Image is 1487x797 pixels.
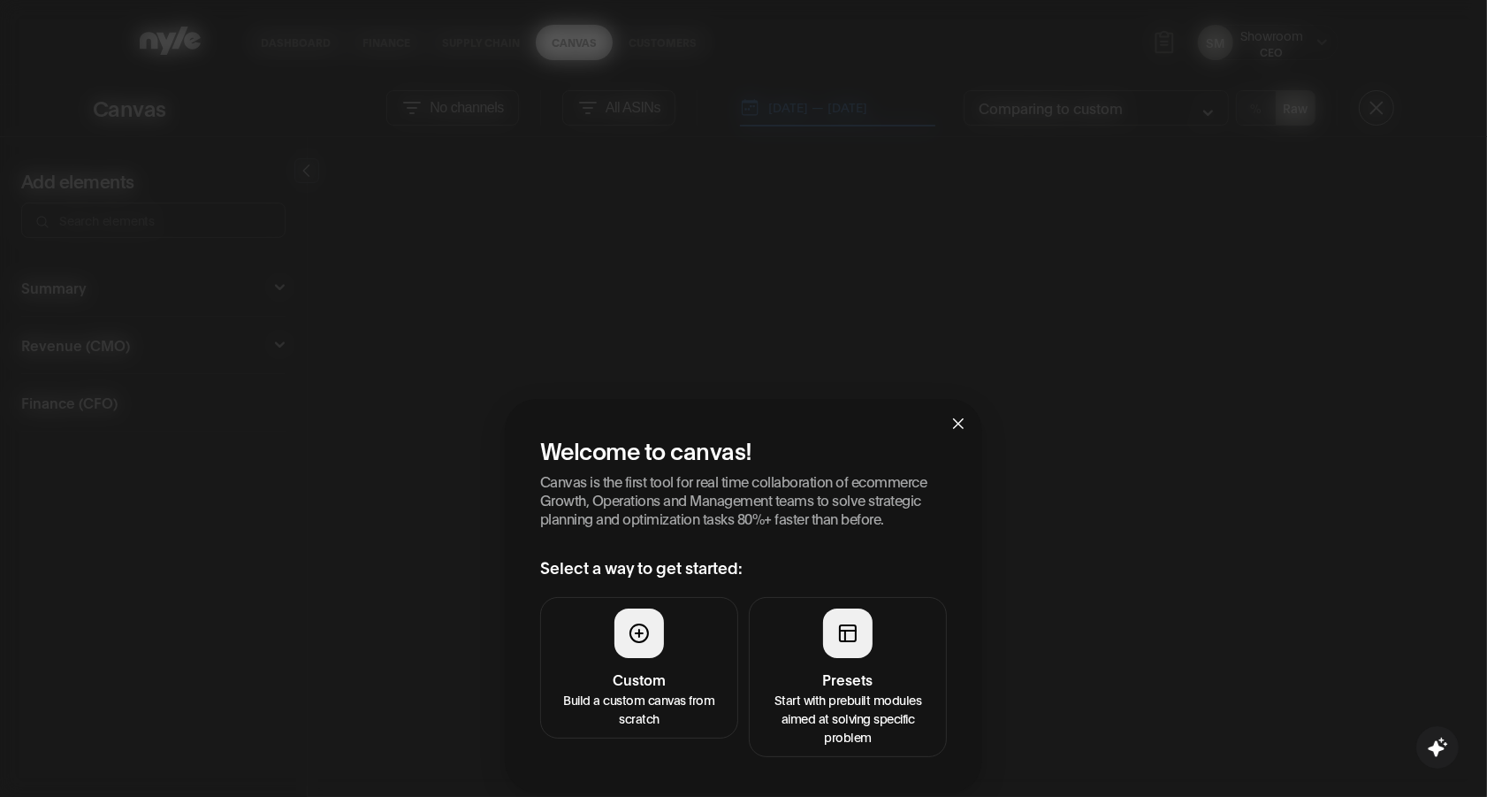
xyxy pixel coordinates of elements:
h2: Welcome to canvas! [540,434,947,464]
p: Build a custom canvas from scratch [552,690,727,727]
button: Close [934,399,982,447]
button: PresetsStart with prebuilt modules aimed at solving specific problem [749,597,947,757]
h4: Custom [552,669,727,690]
h4: Presets [760,669,935,690]
p: Canvas is the first tool for real time collaboration of ecommerce Growth, Operations and Manageme... [540,471,947,527]
span: close [951,417,965,431]
p: Start with prebuilt modules aimed at solving specific problem [760,690,935,746]
button: CustomBuild a custom canvas from scratch [540,597,738,739]
h3: Select a way to get started: [540,556,947,579]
